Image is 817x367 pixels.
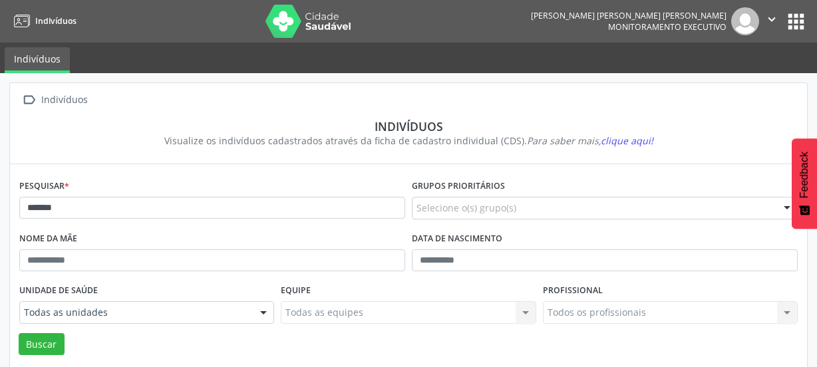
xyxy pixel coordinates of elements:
span: Feedback [798,152,810,198]
span: Selecione o(s) grupo(s) [416,201,516,215]
i: Para saber mais, [527,134,653,147]
div: Indivíduos [39,90,90,110]
label: Data de nascimento [412,229,502,249]
a:  Indivíduos [19,90,90,110]
label: Grupos prioritários [412,176,505,197]
img: img [731,7,759,35]
label: Nome da mãe [19,229,77,249]
label: Unidade de saúde [19,281,98,301]
button: Buscar [19,333,65,356]
i:  [764,12,779,27]
div: Indivíduos [29,119,788,134]
div: Visualize os indivíduos cadastrados através da ficha de cadastro individual (CDS). [29,134,788,148]
button: Feedback - Mostrar pesquisa [792,138,817,229]
div: [PERSON_NAME] [PERSON_NAME] [PERSON_NAME] [531,10,727,21]
a: Indivíduos [5,47,70,73]
button: apps [784,10,808,33]
i:  [19,90,39,110]
label: Pesquisar [19,176,69,197]
span: Monitoramento Executivo [608,21,727,33]
span: Indivíduos [35,15,77,27]
button:  [759,7,784,35]
label: Equipe [281,281,311,301]
label: Profissional [543,281,603,301]
span: clique aqui! [601,134,653,147]
span: Todas as unidades [24,306,247,319]
a: Indivíduos [9,10,77,32]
